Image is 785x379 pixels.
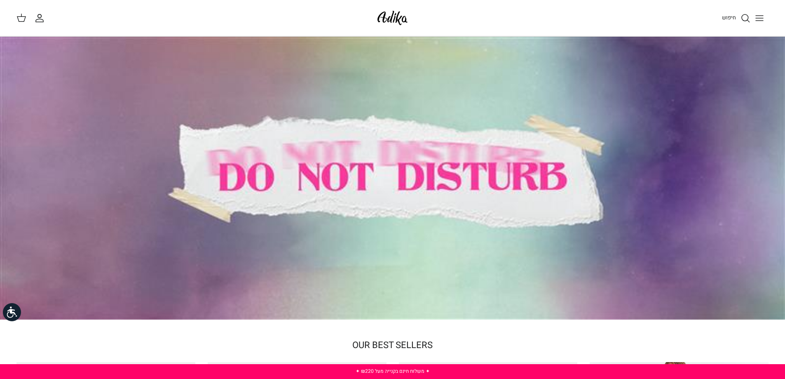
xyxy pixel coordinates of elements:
[375,8,410,28] img: Adika IL
[35,13,48,23] a: החשבון שלי
[356,367,430,375] a: ✦ משלוח חינם בקנייה מעל ₪220 ✦
[722,13,750,23] a: חיפוש
[750,9,769,27] button: Toggle menu
[352,339,433,352] a: OUR BEST SELLERS
[722,14,736,21] span: חיפוש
